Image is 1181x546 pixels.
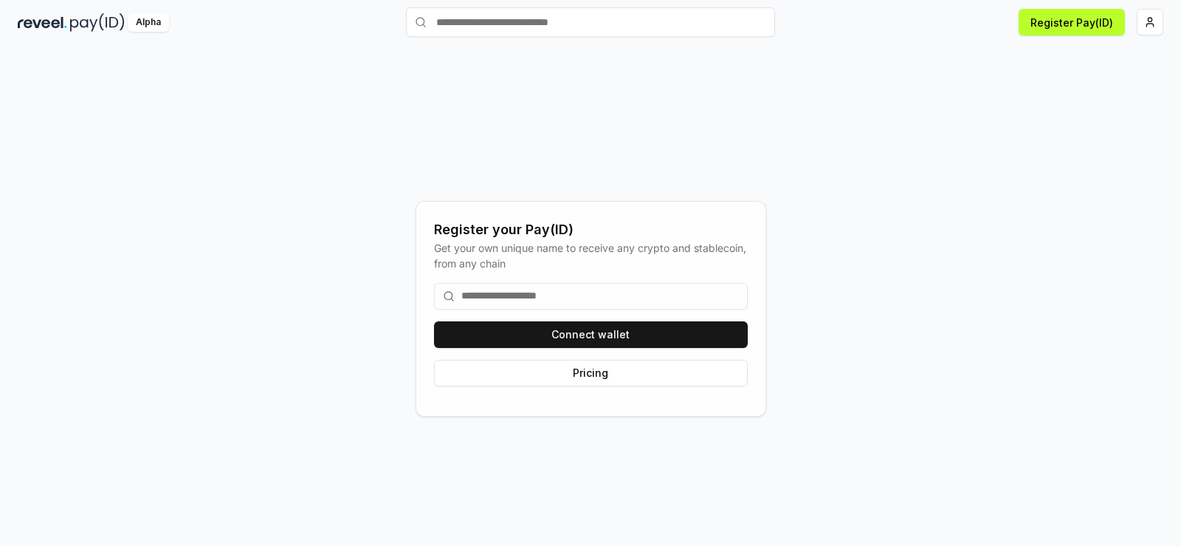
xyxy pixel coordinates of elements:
[128,13,169,32] div: Alpha
[434,219,748,240] div: Register your Pay(ID)
[70,13,125,32] img: pay_id
[434,360,748,386] button: Pricing
[434,240,748,271] div: Get your own unique name to receive any crypto and stablecoin, from any chain
[1019,9,1125,35] button: Register Pay(ID)
[18,13,67,32] img: reveel_dark
[434,321,748,348] button: Connect wallet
